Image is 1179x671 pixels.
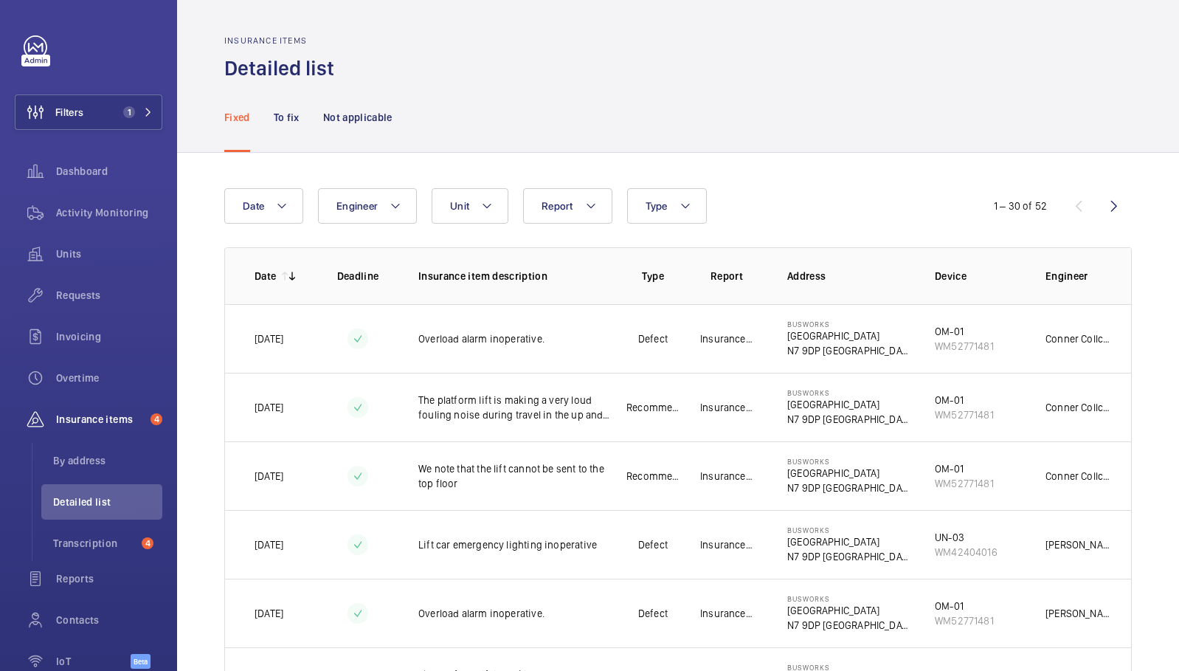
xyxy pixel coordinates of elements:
[1045,537,1110,552] p: [PERSON_NAME]
[56,205,162,220] span: Activity Monitoring
[56,571,162,586] span: Reports
[787,618,911,633] p: N7 9DP [GEOGRAPHIC_DATA]
[123,106,135,118] span: 1
[56,613,162,627] span: Contacts
[418,537,616,552] p: Lift car emergency lighting inoperative
[638,606,668,621] p: Defect
[626,400,680,415] p: Recommendation
[56,371,162,385] span: Overtime
[15,94,162,130] button: Filters1
[56,329,162,344] span: Invoicing
[131,654,151,669] span: Beta
[56,247,162,261] span: Units
[638,537,668,552] p: Defect
[55,105,83,120] span: Filters
[224,188,303,224] button: Date
[700,331,753,346] p: Insurance Co.
[935,476,994,491] div: WM52771481
[700,537,753,552] p: Insurance Co.
[255,331,283,346] p: [DATE]
[787,269,911,283] p: Address
[331,269,384,283] p: Deadline
[935,269,1022,283] p: Device
[336,200,378,212] span: Engineer
[56,654,131,669] span: IoT
[638,331,668,346] p: Defect
[787,549,911,564] p: N7 9DP [GEOGRAPHIC_DATA]
[243,200,264,212] span: Date
[700,269,753,283] p: Report
[627,188,707,224] button: Type
[787,534,911,549] p: [GEOGRAPHIC_DATA]
[56,164,162,179] span: Dashboard
[1045,469,1110,484] p: Conner Collcutt
[994,199,1047,213] div: 1 – 30 of 52
[1045,269,1110,283] p: Engineer
[935,339,994,354] div: WM52771481
[142,537,153,549] span: 4
[151,413,162,425] span: 4
[787,320,911,328] p: Busworks
[323,110,393,125] p: Not applicable
[787,343,911,358] p: N7 9DP [GEOGRAPHIC_DATA]
[700,400,753,415] p: Insurance Co.
[935,461,994,476] div: OM-01
[787,603,911,618] p: [GEOGRAPHIC_DATA]
[255,400,283,415] p: [DATE]
[1045,331,1110,346] p: Conner Collcutt
[935,545,998,560] div: WM42404016
[255,269,276,283] p: Date
[700,606,753,621] p: Insurance Co.
[787,466,911,481] p: [GEOGRAPHIC_DATA]
[418,393,616,422] p: The platform lift is making a very loud fouling noise during travel in the up and down direction ...
[542,200,573,212] span: Report
[935,599,994,613] div: OM-01
[935,324,994,339] div: OM-01
[646,200,668,212] span: Type
[318,188,417,224] button: Engineer
[935,613,994,628] div: WM52771481
[787,397,911,412] p: [GEOGRAPHIC_DATA]
[53,495,162,509] span: Detailed list
[56,288,162,303] span: Requests
[255,606,283,621] p: [DATE]
[523,188,612,224] button: Report
[56,412,145,427] span: Insurance items
[450,200,469,212] span: Unit
[224,55,343,82] h1: Detailed list
[700,469,753,484] p: Insurance Co.
[787,328,911,343] p: [GEOGRAPHIC_DATA]
[787,526,911,534] p: Busworks
[418,606,616,621] p: Overload alarm inoperative.
[787,388,911,397] p: Busworks
[787,481,911,495] p: N7 9DP [GEOGRAPHIC_DATA]
[787,594,911,603] p: Busworks
[418,461,616,491] p: We note that the lift cannot be sent to the top floor
[787,412,911,427] p: N7 9DP [GEOGRAPHIC_DATA]
[1045,400,1110,415] p: Conner Collcutt
[787,457,911,466] p: Busworks
[432,188,508,224] button: Unit
[224,110,250,125] p: Fixed
[53,536,136,551] span: Transcription
[935,530,998,545] div: UN-03
[255,537,283,552] p: [DATE]
[626,269,680,283] p: Type
[418,331,616,346] p: Overload alarm inoperative.
[626,469,680,484] p: Recommendation
[935,407,994,422] div: WM52771481
[53,453,162,468] span: By address
[255,469,283,484] p: [DATE]
[274,110,300,125] p: To fix
[1045,606,1110,621] p: [PERSON_NAME]
[224,35,343,46] h2: Insurance items
[418,269,616,283] p: Insurance item description
[935,393,994,407] div: OM-01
